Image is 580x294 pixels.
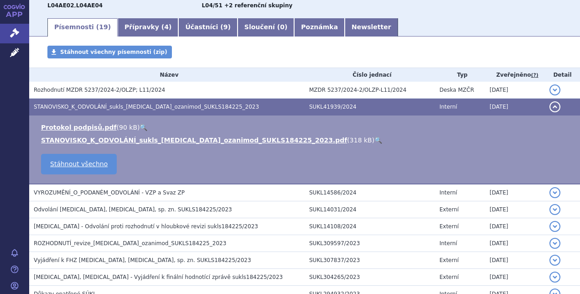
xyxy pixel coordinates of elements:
[549,238,560,249] button: detail
[435,68,485,82] th: Typ
[224,2,292,9] strong: +2 referenční skupiny
[531,72,538,79] abbr: (?)
[549,187,560,198] button: detail
[119,124,137,131] span: 90 kB
[485,201,545,218] td: [DATE]
[345,18,398,37] a: Newsletter
[118,18,178,37] a: Přípravky (4)
[34,240,226,247] span: ROZHODNUTÍ_revize_ponesimod_ozanimod_SUKLS184225_2023
[60,49,167,55] span: Stáhnout všechny písemnosti (zip)
[305,269,435,286] td: SUKL304265/2023
[178,18,237,37] a: Účastníci (9)
[41,136,347,144] a: STANOVISKO_K_ODVOLÁNÍ_sukls_[MEDICAL_DATA]_ozanimod_SUKLS184225_2023.pdf
[305,99,435,115] td: SUKL41939/2024
[47,2,74,9] strong: OZANIMOD
[34,104,259,110] span: STANOVISKO_K_ODVOLÁNÍ_sukls_ponesimod_ozanimod_SUKLS184225_2023
[34,223,258,230] span: PONVORY - Odvolání proti rozhodnutí v hloubkové revizi sukls184225/2023
[202,2,222,9] strong: ozanimod
[41,136,571,145] li: ( )
[485,269,545,286] td: [DATE]
[305,252,435,269] td: SUKL307837/2023
[140,124,147,131] a: 🔍
[545,68,580,82] th: Detail
[223,23,228,31] span: 9
[485,82,545,99] td: [DATE]
[305,201,435,218] td: SUKL14031/2024
[549,255,560,266] button: detail
[305,218,435,235] td: SUKL14108/2024
[280,23,285,31] span: 0
[440,104,457,110] span: Interní
[41,124,117,131] a: Protokol podpisů.pdf
[440,189,457,196] span: Interní
[305,235,435,252] td: SUKL309597/2023
[485,235,545,252] td: [DATE]
[549,272,560,283] button: detail
[440,223,459,230] span: Externí
[350,136,372,144] span: 318 kB
[485,252,545,269] td: [DATE]
[549,204,560,215] button: detail
[99,23,108,31] span: 19
[485,99,545,115] td: [DATE]
[41,123,571,132] li: ( )
[238,18,294,37] a: Sloučení (0)
[34,189,185,196] span: VYROZUMĚNÍ_O_PODANÉM_ODVOLÁNÍ - VZP a Svaz ZP
[485,68,545,82] th: Zveřejněno
[34,274,283,280] span: PONVORY, ZEPOSIA - Vyjádření k finální hodnotící zprávě sukls184225/2023
[164,23,169,31] span: 4
[305,68,435,82] th: Číslo jednací
[440,240,457,247] span: Interní
[485,218,545,235] td: [DATE]
[305,184,435,201] td: SUKL14586/2024
[76,2,103,9] strong: PONESIMOD
[549,84,560,95] button: detail
[549,221,560,232] button: detail
[374,136,382,144] a: 🔍
[440,87,474,93] span: Deska MZČR
[294,18,345,37] a: Poznámka
[305,82,435,99] td: MZDR 5237/2024-2/OLZP-L11/2024
[549,101,560,112] button: detail
[29,68,305,82] th: Název
[34,257,251,263] span: Vyjádření k FHZ PONVORY, ZEPOSIA, sp. zn. SUKLS184225/2023
[47,46,172,58] a: Stáhnout všechny písemnosti (zip)
[485,184,545,201] td: [DATE]
[41,154,117,174] a: Stáhnout všechno
[47,18,118,37] a: Písemnosti (19)
[440,206,459,213] span: Externí
[440,274,459,280] span: Externí
[34,206,232,213] span: Odvolání PONVORY, ZEPOSIA, sp. zn. SUKLS184225/2023
[34,87,165,93] span: Rozhodnutí MZDR 5237/2024-2/OLZP; L11/2024
[440,257,459,263] span: Externí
